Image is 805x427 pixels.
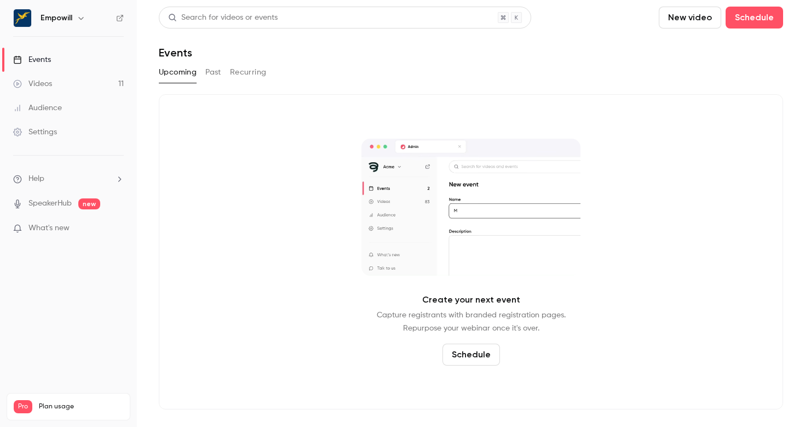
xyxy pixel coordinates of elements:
[159,46,192,59] h1: Events
[41,13,72,24] h6: Empowill
[111,224,124,234] iframe: Noticeable Trigger
[13,54,51,65] div: Events
[28,173,44,185] span: Help
[422,293,520,306] p: Create your next event
[13,78,52,89] div: Videos
[14,400,32,413] span: Pro
[14,9,31,27] img: Empowill
[78,198,100,209] span: new
[39,402,123,411] span: Plan usage
[13,127,57,138] div: Settings
[168,12,278,24] div: Search for videos or events
[442,344,500,366] button: Schedule
[726,7,783,29] button: Schedule
[205,64,221,81] button: Past
[377,309,566,335] p: Capture registrants with branded registration pages. Repurpose your webinar once it's over.
[13,103,62,113] div: Audience
[13,173,124,185] li: help-dropdown-opener
[159,64,197,81] button: Upcoming
[28,223,70,234] span: What's new
[28,198,72,209] a: SpeakerHub
[230,64,267,81] button: Recurring
[659,7,721,29] button: New video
